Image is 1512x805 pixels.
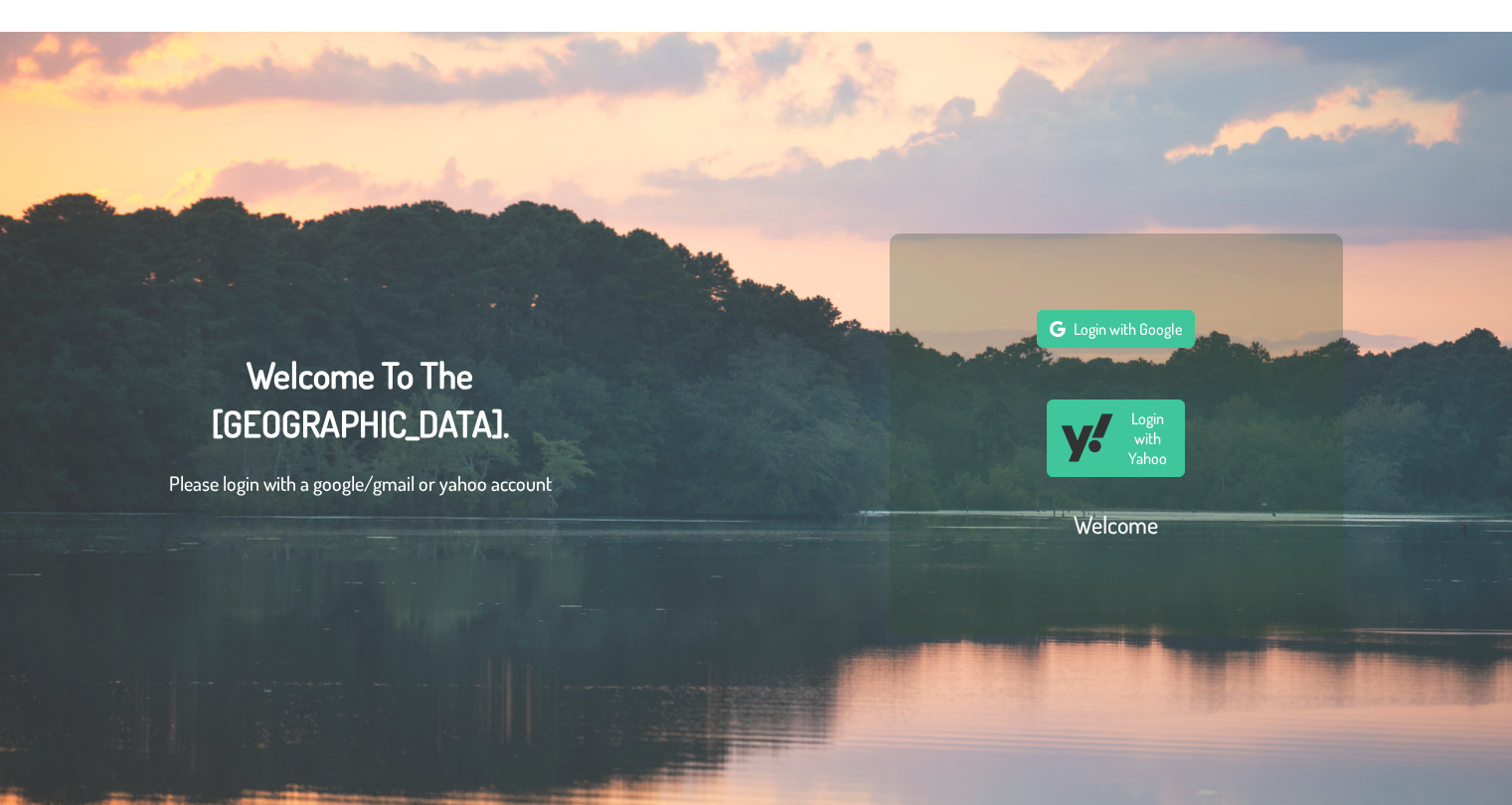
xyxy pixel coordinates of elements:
[1047,400,1185,477] button: Login with Yahoo
[1074,319,1182,339] span: Login with Google
[169,351,552,518] div: Welcome To The [GEOGRAPHIC_DATA].
[1122,408,1173,468] span: Login with Yahoo
[1037,310,1195,348] button: Login with Google
[1074,509,1158,540] h2: Welcome
[169,468,552,498] p: Please login with a google/gmail or yahoo account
